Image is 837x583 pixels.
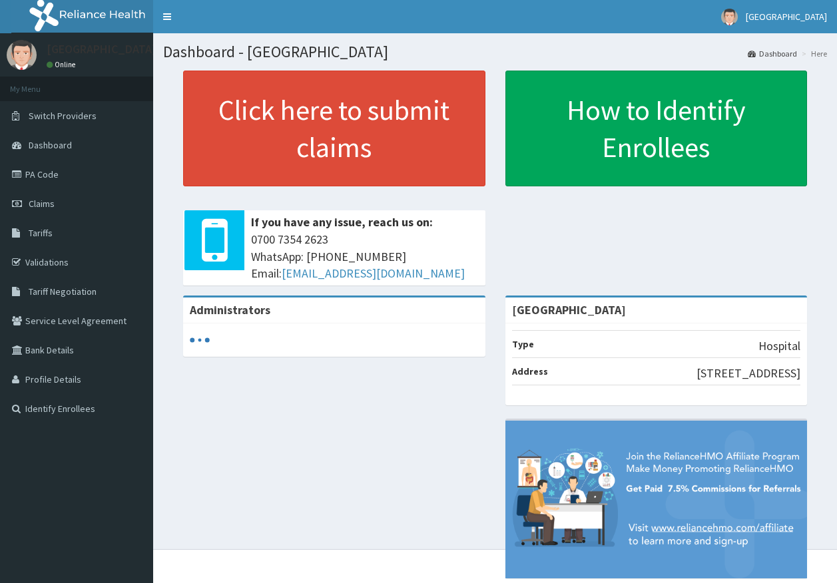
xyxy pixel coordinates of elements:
[47,43,156,55] p: [GEOGRAPHIC_DATA]
[282,266,465,281] a: [EMAIL_ADDRESS][DOMAIN_NAME]
[29,110,97,122] span: Switch Providers
[758,337,800,355] p: Hospital
[251,214,433,230] b: If you have any issue, reach us on:
[748,48,797,59] a: Dashboard
[29,286,97,297] span: Tariff Negotiation
[746,11,827,23] span: [GEOGRAPHIC_DATA]
[190,302,270,317] b: Administrators
[29,227,53,239] span: Tariffs
[7,40,37,70] img: User Image
[251,231,479,282] span: 0700 7354 2623 WhatsApp: [PHONE_NUMBER] Email:
[512,365,548,377] b: Address
[29,198,55,210] span: Claims
[512,302,626,317] strong: [GEOGRAPHIC_DATA]
[505,71,808,186] a: How to Identify Enrollees
[505,421,808,578] img: provider-team-banner.png
[697,365,800,382] p: [STREET_ADDRESS]
[29,139,72,151] span: Dashboard
[190,330,210,350] svg: audio-loading
[47,60,79,69] a: Online
[183,71,485,186] a: Click here to submit claims
[163,43,827,61] h1: Dashboard - [GEOGRAPHIC_DATA]
[798,48,827,59] li: Here
[512,338,534,350] b: Type
[721,9,738,25] img: User Image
